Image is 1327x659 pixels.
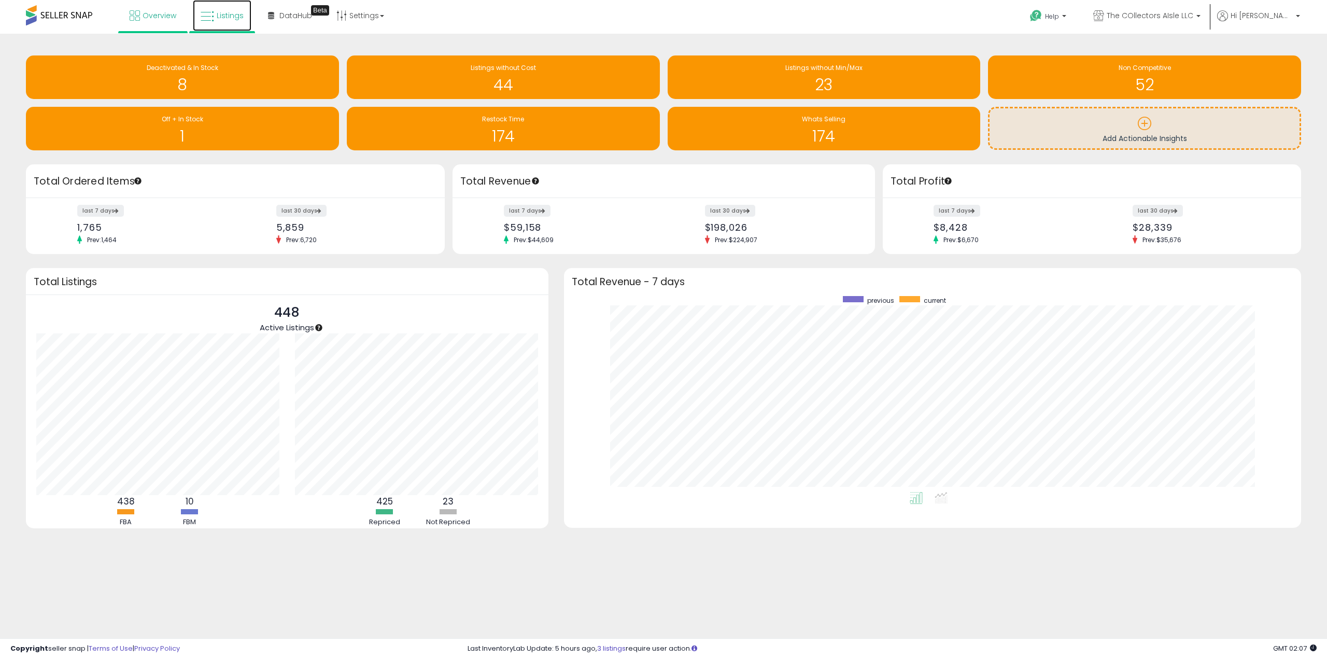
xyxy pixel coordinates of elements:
a: Listings without Cost 44 [347,55,660,99]
span: Off + In Stock [162,115,203,123]
label: last 30 days [705,205,755,217]
span: Hi [PERSON_NAME] [1231,10,1293,21]
span: DataHub [279,10,312,21]
span: Active Listings [260,322,314,333]
div: $198,026 [705,222,857,233]
div: FBA [95,517,157,527]
label: last 7 days [934,205,980,217]
div: Not Repriced [417,517,479,527]
div: Repriced [354,517,416,527]
h1: 174 [352,128,655,145]
label: last 7 days [504,205,550,217]
a: Non Competitive 52 [988,55,1301,99]
span: current [924,296,946,305]
span: Prev: $6,670 [938,235,984,244]
a: Restock Time 174 [347,107,660,150]
span: Prev: 1,464 [82,235,122,244]
span: Deactivated & In Stock [147,63,218,72]
label: last 30 days [1133,205,1183,217]
b: 10 [186,495,194,508]
div: FBM [159,517,221,527]
span: Add Actionable Insights [1103,133,1187,144]
h3: Total Profit [891,174,1294,189]
span: Prev: $44,609 [509,235,559,244]
span: Whats Selling [802,115,845,123]
span: Help [1045,12,1059,21]
a: Off + In Stock 1 [26,107,339,150]
i: Get Help [1029,9,1042,22]
h3: Total Ordered Items [34,174,437,189]
a: Listings without Min/Max 23 [668,55,981,99]
a: Help [1022,2,1077,34]
h1: 1 [31,128,334,145]
div: 1,765 [77,222,228,233]
h1: 23 [673,76,976,93]
div: Tooltip anchor [311,5,329,16]
a: Add Actionable Insights [990,108,1300,148]
span: Listings without Min/Max [785,63,863,72]
a: Deactivated & In Stock 8 [26,55,339,99]
label: last 30 days [276,205,327,217]
span: Prev: $224,907 [710,235,763,244]
b: 425 [376,495,393,508]
div: Tooltip anchor [133,176,143,186]
div: Tooltip anchor [531,176,540,186]
span: Non Competitive [1119,63,1171,72]
h3: Total Listings [34,278,541,286]
h3: Total Revenue [460,174,867,189]
h1: 52 [993,76,1296,93]
div: Tooltip anchor [943,176,953,186]
span: Overview [143,10,176,21]
span: Restock Time [482,115,524,123]
span: previous [867,296,894,305]
a: Hi [PERSON_NAME] [1217,10,1300,34]
h1: 44 [352,76,655,93]
div: $59,158 [504,222,656,233]
span: Listings [217,10,244,21]
div: 5,859 [276,222,427,233]
b: 438 [117,495,135,508]
div: Tooltip anchor [314,323,323,332]
span: Prev: $35,676 [1137,235,1187,244]
h1: 174 [673,128,976,145]
div: $28,339 [1133,222,1283,233]
h1: 8 [31,76,334,93]
label: last 7 days [77,205,124,217]
span: The COllectors AIsle LLC [1107,10,1193,21]
p: 448 [260,303,314,323]
h3: Total Revenue - 7 days [572,278,1294,286]
a: Whats Selling 174 [668,107,981,150]
div: $8,428 [934,222,1084,233]
span: Prev: 6,720 [281,235,322,244]
span: Listings without Cost [471,63,536,72]
b: 23 [443,495,454,508]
